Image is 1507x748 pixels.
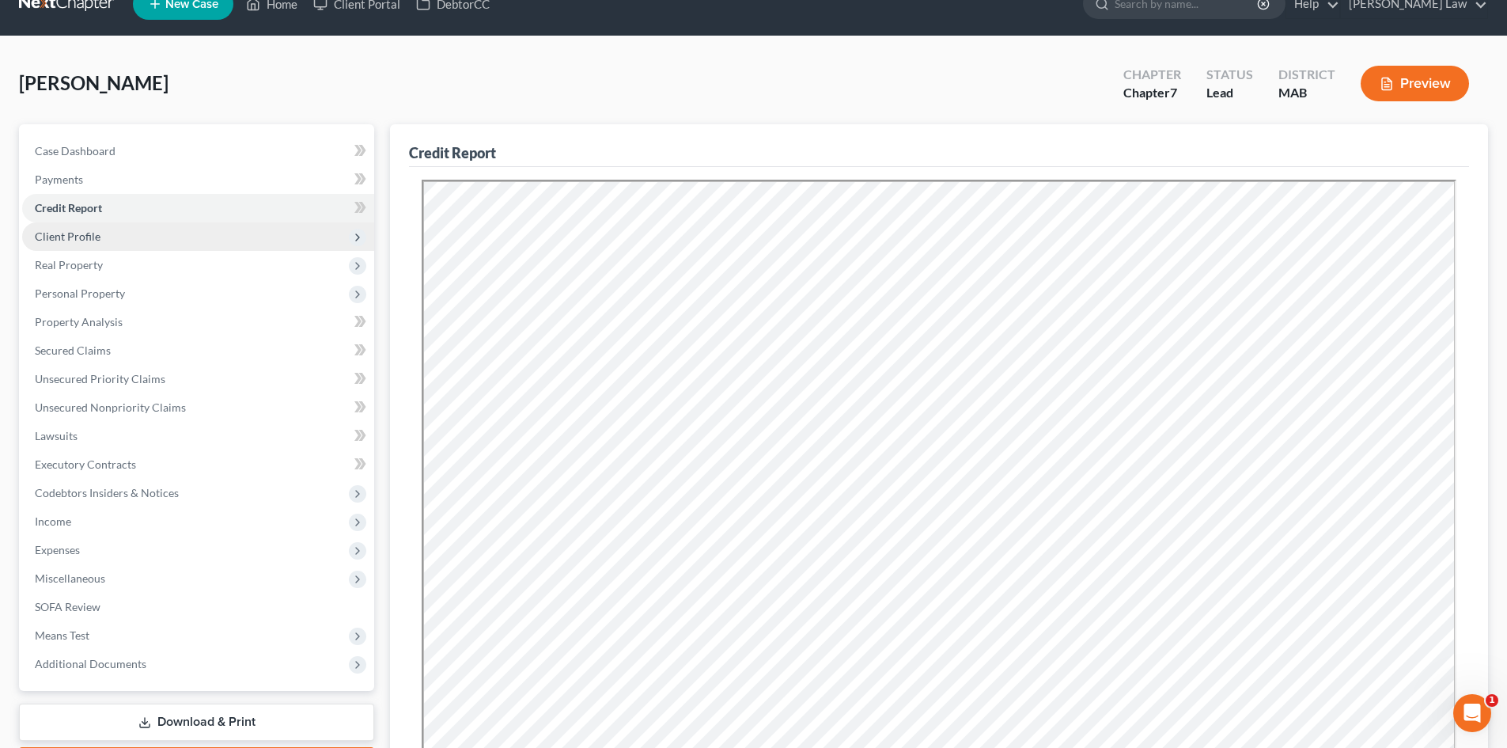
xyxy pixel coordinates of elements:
div: Lead [1206,84,1253,102]
span: Property Analysis [35,315,123,328]
span: Payments [35,173,83,186]
span: Credit Report [35,201,102,215]
button: Preview [1361,66,1469,101]
span: Unsecured Priority Claims [35,372,165,385]
span: Unsecured Nonpriority Claims [35,401,186,414]
span: Expenses [35,543,80,556]
span: 1 [1486,694,1498,707]
span: Client Profile [35,230,100,243]
a: Lawsuits [22,422,374,450]
div: Status [1206,66,1253,84]
div: MAB [1278,84,1335,102]
span: Income [35,514,71,528]
a: Executory Contracts [22,450,374,479]
div: Chapter [1123,66,1181,84]
a: Secured Claims [22,336,374,365]
div: Credit Report [409,143,496,162]
span: 7 [1170,85,1177,100]
span: Executory Contracts [35,458,136,471]
a: Case Dashboard [22,137,374,165]
span: Lawsuits [35,429,78,442]
a: Payments [22,165,374,194]
span: Means Test [35,628,89,642]
span: Real Property [35,258,103,271]
span: Case Dashboard [35,144,115,158]
span: Additional Documents [35,657,146,670]
span: SOFA Review [35,600,100,613]
a: Unsecured Priority Claims [22,365,374,393]
iframe: Intercom live chat [1453,694,1491,732]
a: Credit Report [22,194,374,222]
span: Codebtors Insiders & Notices [35,486,179,499]
a: Property Analysis [22,308,374,336]
div: District [1278,66,1335,84]
a: SOFA Review [22,593,374,621]
span: Personal Property [35,287,125,300]
span: Secured Claims [35,344,111,357]
div: Chapter [1123,84,1181,102]
span: [PERSON_NAME] [19,71,168,94]
a: Download & Print [19,704,374,741]
span: Miscellaneous [35,571,105,585]
a: Unsecured Nonpriority Claims [22,393,374,422]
